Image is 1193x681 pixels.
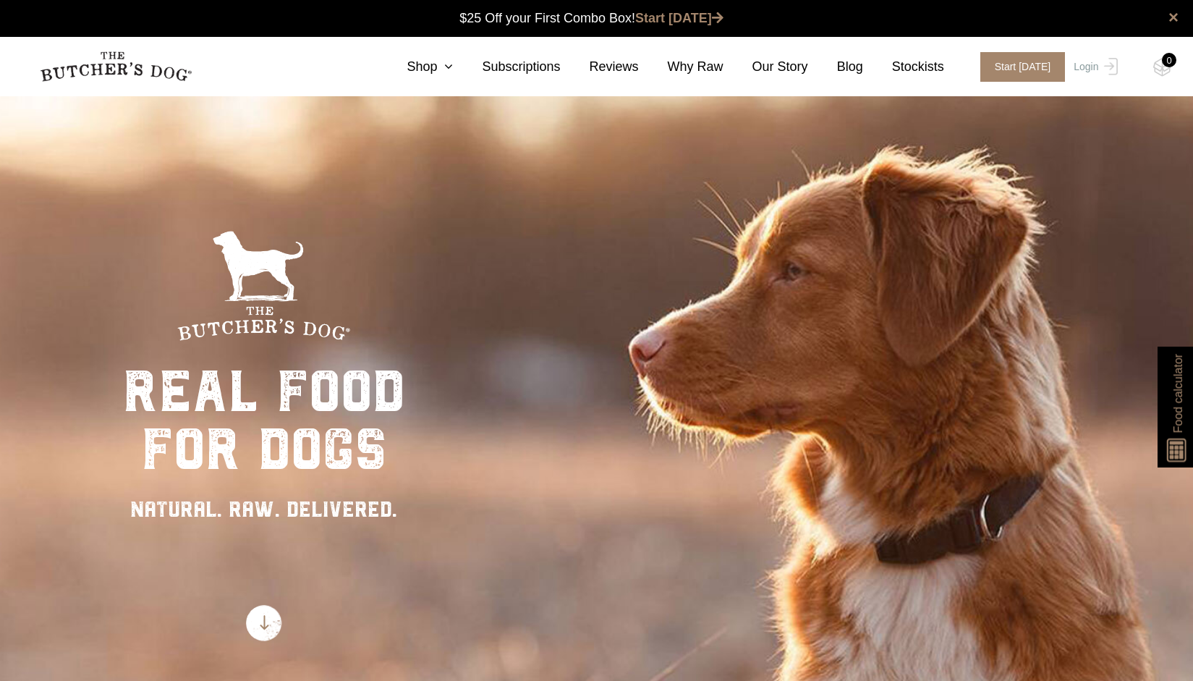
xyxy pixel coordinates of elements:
[123,363,405,478] div: real food for dogs
[1168,9,1179,26] a: close
[1169,354,1186,433] span: Food calculator
[453,57,560,77] a: Subscriptions
[378,57,453,77] a: Shop
[1153,58,1171,77] img: TBD_Cart-Empty.png
[863,57,944,77] a: Stockists
[639,57,723,77] a: Why Raw
[723,57,808,77] a: Our Story
[808,57,863,77] a: Blog
[966,52,1071,82] a: Start [DATE]
[1162,53,1176,67] div: 0
[635,11,723,25] a: Start [DATE]
[1070,52,1117,82] a: Login
[561,57,639,77] a: Reviews
[980,52,1066,82] span: Start [DATE]
[123,493,405,525] div: NATURAL. RAW. DELIVERED.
